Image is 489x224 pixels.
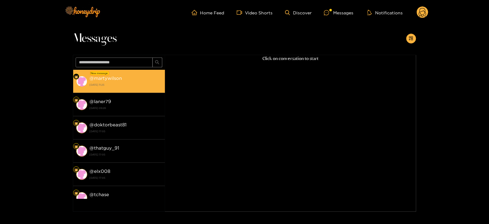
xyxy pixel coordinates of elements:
strong: @ doktorbeast81 [90,122,127,127]
img: Fan Level [74,168,78,172]
img: Fan Level [74,145,78,148]
img: conversation [76,99,87,110]
button: search [152,58,162,67]
a: Home Feed [192,10,224,15]
strong: [DATE] 17:05 [90,129,162,134]
img: conversation [76,76,87,87]
strong: @ tchase [90,192,109,197]
span: video-camera [237,10,245,15]
span: home [192,10,200,15]
img: conversation [76,169,87,180]
strong: @ laner79 [90,99,111,104]
div: Messages [324,9,353,16]
button: appstore-add [406,34,416,43]
strong: [DATE] 09:26 [90,105,162,111]
img: Fan Level [74,121,78,125]
img: conversation [76,122,87,133]
strong: @ thatguy_91 [90,145,119,151]
img: Fan Level [74,75,78,79]
p: Click on conversation to start [165,55,416,62]
span: appstore-add [409,36,413,41]
strong: @ martywilson [90,76,122,81]
strong: [DATE] 17:05 [90,175,162,181]
span: search [155,60,160,65]
img: Fan Level [74,191,78,195]
img: conversation [76,192,87,203]
button: Notifications [366,9,404,16]
a: Video Shorts [237,10,273,15]
img: Fan Level [74,98,78,102]
div: New message [90,71,109,75]
strong: [DATE] 11:25 [90,82,162,88]
strong: [DATE] 17:05 [90,152,162,157]
img: conversation [76,146,87,157]
a: Discover [285,10,312,15]
strong: @ elx008 [90,169,111,174]
span: Messages [73,31,117,46]
strong: [DATE] 17:05 [90,198,162,204]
